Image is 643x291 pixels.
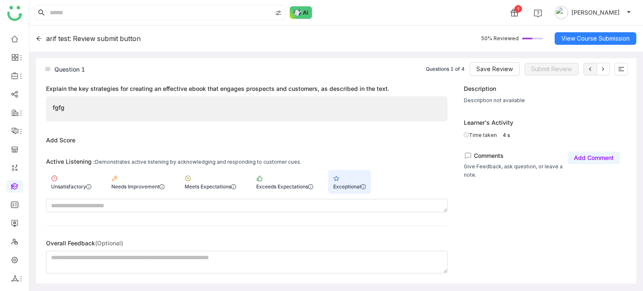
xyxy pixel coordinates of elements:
[46,84,448,93] div: Explain the key strategies for creating an effective ebook that engages prospects and customers, ...
[95,159,301,165] div: Demonstrates active listening by acknowledging and responding to customer cues.
[46,239,448,247] div: Overall Feedback
[574,153,614,162] span: Add Comment
[333,183,366,190] div: Exceptional
[46,136,75,144] div: Add Score
[185,183,236,190] div: Meets Expectations
[464,162,563,179] div: Give Feedback, ask question, or leave a note.
[474,152,504,159] span: Comments
[111,183,165,190] div: Needs Improvement
[256,175,263,182] img: rubric_4.svg
[571,8,620,17] span: [PERSON_NAME]
[553,6,633,19] button: [PERSON_NAME]
[51,175,58,182] img: rubric_1.svg
[46,158,95,165] div: Active Listening :
[568,152,620,164] button: Add Comment
[555,32,636,45] button: View Course Submission
[185,175,191,182] img: rubric_3.svg
[464,152,472,160] img: lms-comment.svg
[470,62,520,76] button: Save Review
[503,132,510,138] span: 4 s
[53,103,441,112] div: fgfg
[111,175,118,182] img: rubric_2.svg
[555,6,568,19] img: avatar
[525,63,579,75] button: Submit Review
[464,96,620,105] div: Description not available
[514,5,522,13] div: 1
[561,34,630,43] span: View Course Submission
[54,65,85,74] div: Question 1
[534,9,542,18] img: help.svg
[464,132,503,138] div: Time taken
[7,6,22,21] img: logo
[476,64,513,74] span: Save Review
[256,183,313,190] div: Exceeds Expectations
[333,175,340,182] img: rubric_5.svg
[290,6,312,19] img: ask-buddy-normal.svg
[275,10,282,16] img: search-type.svg
[464,84,620,93] div: Description
[95,239,123,247] span: (Optional)
[464,118,620,127] div: Learner's Activity
[426,65,465,73] div: Questions 1 of 4
[481,35,519,42] div: 50% Reviewed
[36,34,141,43] div: arif test: Review submit button
[51,183,91,190] div: Unsatisfactory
